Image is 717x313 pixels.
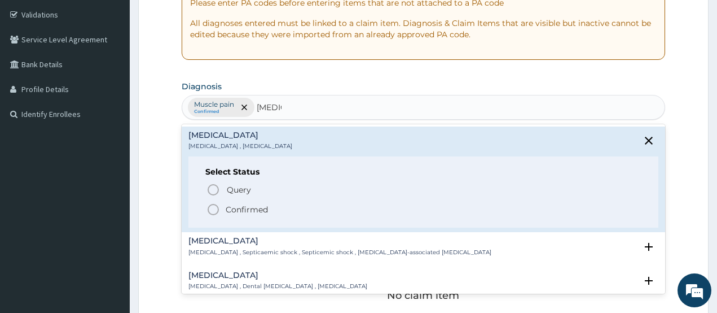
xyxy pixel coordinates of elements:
img: d_794563401_company_1708531726252_794563401 [21,56,46,85]
p: [MEDICAL_DATA] , Dental [MEDICAL_DATA] , [MEDICAL_DATA] [188,282,367,290]
label: Diagnosis [182,81,222,92]
h4: [MEDICAL_DATA] [188,237,491,245]
small: Confirmed [194,109,234,115]
div: Minimize live chat window [185,6,212,33]
p: Confirmed [226,204,268,215]
span: Query [227,184,251,195]
i: open select status [642,240,656,254]
p: [MEDICAL_DATA] , Septicaemic shock , Septicemic shock , [MEDICAL_DATA]-associated [MEDICAL_DATA] [188,249,491,257]
i: close select status [642,134,656,147]
i: status option query [206,183,220,197]
p: No claim item [387,290,459,301]
p: [MEDICAL_DATA] , [MEDICAL_DATA] [188,142,292,150]
span: We're online! [65,88,156,202]
p: All diagnoses entered must be linked to a claim item. Diagnosis & Claim Items that are visible bu... [190,18,657,40]
i: open select status [642,274,656,288]
span: remove selection option [239,102,249,112]
textarea: Type your message and hit 'Enter' [6,200,215,240]
h6: Select Status [205,168,642,176]
h4: [MEDICAL_DATA] [188,131,292,140]
h4: [MEDICAL_DATA] [188,271,367,280]
p: Muscle pain [194,100,234,109]
div: Chat with us now [59,63,190,78]
i: status option filled [206,203,220,216]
